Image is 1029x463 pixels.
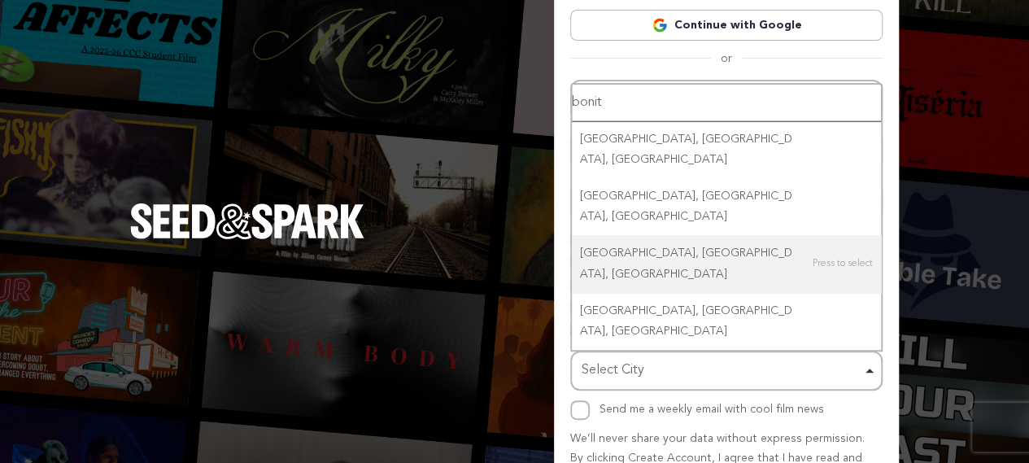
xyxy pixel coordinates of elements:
a: Continue with Google [570,10,883,41]
div: [GEOGRAPHIC_DATA], [GEOGRAPHIC_DATA], [GEOGRAPHIC_DATA] [572,235,881,292]
div: [GEOGRAPHIC_DATA], [GEOGRAPHIC_DATA], [GEOGRAPHIC_DATA] [572,293,881,350]
a: Seed&Spark Homepage [130,203,364,272]
div: Select City [582,359,861,382]
input: Select City [572,85,881,121]
label: Send me a weekly email with cool film news [600,404,824,415]
img: Google logo [652,17,668,33]
input: Name [570,80,883,121]
span: or [711,50,742,67]
img: Seed&Spark Logo [130,203,364,239]
div: [GEOGRAPHIC_DATA], [GEOGRAPHIC_DATA], [GEOGRAPHIC_DATA] [572,121,881,178]
div: [GEOGRAPHIC_DATA], [GEOGRAPHIC_DATA], [GEOGRAPHIC_DATA] [572,178,881,235]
